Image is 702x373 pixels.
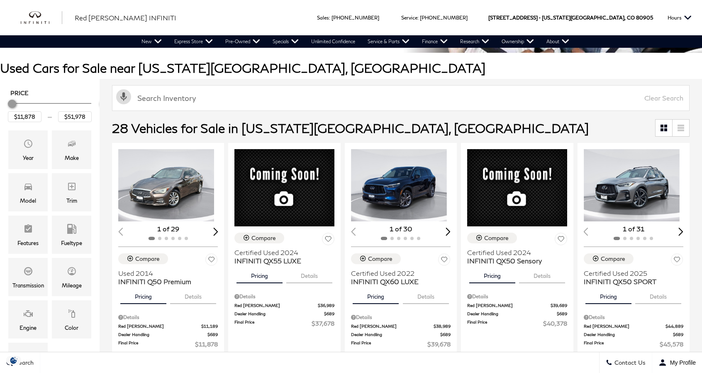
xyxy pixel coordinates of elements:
[21,11,62,25] img: INFINITI
[23,137,33,153] span: Year
[440,331,451,338] span: $689
[118,149,214,221] div: 1 / 2
[305,35,361,48] a: Unlimited Confidence
[118,340,218,348] a: Final Price $11,878
[213,228,218,236] div: Next slide
[635,286,681,304] button: details tab
[23,153,34,162] div: Year
[205,253,218,269] button: Save Vehicle
[584,314,683,321] div: Pricing Details - INFINITI QX50 SPORT
[8,111,41,122] input: Minimum
[438,253,451,269] button: Save Vehicle
[118,269,212,277] span: Used 2014
[584,323,665,329] span: Red [PERSON_NAME]
[678,228,683,236] div: Next slide
[234,302,334,309] a: Red [PERSON_NAME] $36,989
[353,286,399,304] button: pricing tab
[467,293,567,300] div: Pricing Details - INFINITI QX50 Sensory
[58,111,92,122] input: Maximum
[318,302,334,309] span: $36,989
[234,319,334,328] a: Final Price $37,678
[351,314,451,321] div: Pricing Details - INFINITI QX60 LUXE
[236,265,283,283] button: pricing tab
[67,179,77,196] span: Trim
[584,253,634,264] button: Compare Vehicle
[351,323,451,329] a: Red [PERSON_NAME] $38,989
[234,319,311,328] span: Final Price
[20,196,36,205] div: Model
[601,255,625,263] div: Compare
[467,257,561,265] span: INFINITI QX50 Sensory
[286,265,332,283] button: details tab
[519,265,565,283] button: details tab
[118,224,218,233] div: 1 of 29
[469,265,515,283] button: pricing tab
[467,311,567,317] a: Dealer Handling $689
[351,331,440,338] span: Dealer Handling
[671,253,683,269] button: Save Vehicle
[467,233,517,243] button: Compare Vehicle
[584,269,683,286] a: Certified Used 2025INFINITI QX50 SPORT
[52,173,91,211] div: TrimTrim
[12,281,44,290] div: Transmission
[66,196,77,205] div: Trim
[234,311,324,317] span: Dealer Handling
[67,137,77,153] span: Make
[118,253,168,264] button: Compare Vehicle
[673,331,683,338] span: $689
[351,331,451,338] a: Dealer Handling $689
[324,311,334,317] span: $689
[551,302,567,309] span: $39,689
[495,35,540,48] a: Ownership
[467,149,567,226] img: 2024 INFINITI QX50 Sensory
[446,228,451,236] div: Next slide
[584,340,660,348] span: Final Price
[118,314,218,321] div: Pricing Details - INFINITI Q50 Premium
[116,89,131,104] svg: Click to toggle on voice search
[8,216,48,254] div: FeaturesFeatures
[584,331,673,338] span: Dealer Handling
[351,149,447,221] img: 2022 INFINITI QX60 LUXE 1
[584,224,683,233] div: 1 of 31
[351,277,444,286] span: INFINITI QX60 LUXE
[67,222,77,238] span: Fueltype
[52,216,91,254] div: FueltypeFueltype
[120,286,166,304] button: pricing tab
[351,149,447,221] div: 1 / 2
[52,300,91,339] div: ColorColor
[660,340,683,348] span: $45,578
[23,222,33,238] span: Features
[584,331,683,338] a: Dealer Handling $689
[467,248,561,257] span: Certified Used 2024
[322,233,334,248] button: Save Vehicle
[417,15,419,21] span: :
[312,319,334,328] span: $37,678
[652,352,702,373] button: Open user profile menu
[112,85,690,111] input: Search Inventory
[317,15,329,21] span: Sales
[23,179,33,196] span: Model
[19,323,37,332] div: Engine
[61,238,82,248] div: Fueltype
[17,238,39,248] div: Features
[329,15,330,21] span: :
[118,323,201,329] span: Red [PERSON_NAME]
[21,11,62,25] a: infiniti
[584,277,677,286] span: INFINITI QX50 SPORT
[8,300,48,339] div: EngineEngine
[75,14,176,22] span: Red [PERSON_NAME] INFINITI
[118,331,207,338] span: Dealer Handling
[540,35,575,48] a: About
[118,277,212,286] span: INFINITI Q50 Premium
[118,340,195,348] span: Final Price
[234,293,334,300] div: Pricing Details - INFINITI QX55 LUXE
[195,340,218,348] span: $11,878
[351,340,427,348] span: Final Price
[234,302,317,309] span: Red [PERSON_NAME]
[665,323,683,329] span: $44,889
[667,359,696,366] span: My Profile
[13,359,34,366] span: Search
[219,35,266,48] a: Pre-Owned
[135,255,160,263] div: Compare
[67,307,77,323] span: Color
